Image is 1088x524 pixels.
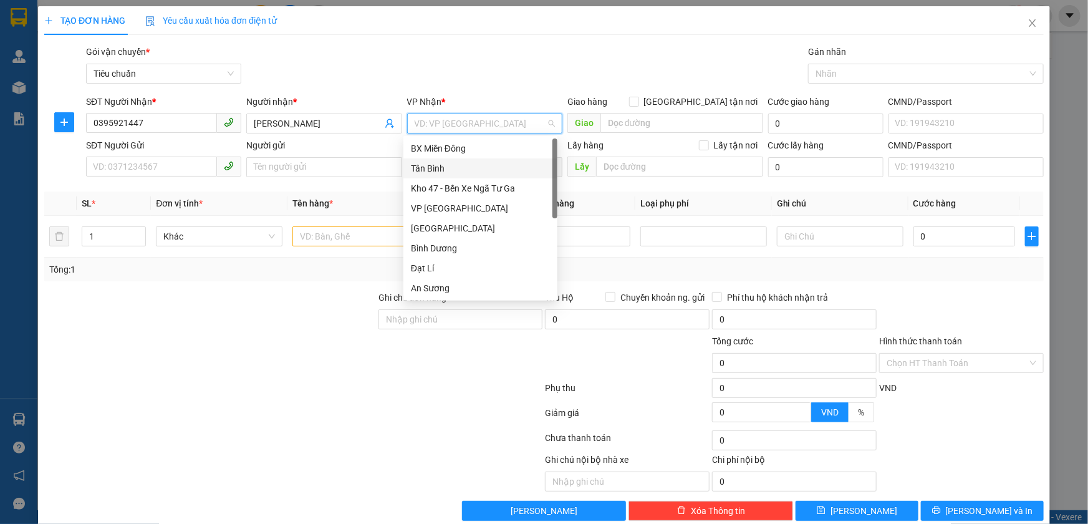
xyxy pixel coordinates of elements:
div: Chi phí nội bộ [712,453,877,472]
span: Ghi chú: [7,45,100,56]
input: Ghi Chú [777,226,903,246]
input: Ghi chú đơn hàng [378,309,543,329]
span: Tiêu chuẩn [94,64,234,83]
span: phone [224,117,234,127]
div: Phụ thu [544,381,711,403]
span: user-add [385,119,395,129]
span: Xóa Thông tin [691,504,745,518]
div: Bình Dương [403,238,557,258]
div: Bình Dương [411,241,550,255]
button: plus [1025,226,1039,246]
img: icon [145,16,155,26]
div: Thủ Đức [403,218,557,238]
span: VP Nhận [407,97,442,107]
div: Kho 47 - Bến Xe Ngã Tư Ga [403,178,557,198]
input: 0 [529,226,630,246]
span: Chuyển khoản ng. gửi [615,291,710,304]
span: Giao hàng [567,97,607,107]
div: Ghi chú nội bộ nhà xe [545,453,710,472]
span: Gói vận chuyển [86,47,150,57]
span: Hàng:SL [7,31,196,42]
span: delete [677,506,686,516]
label: Cước giao hàng [768,97,830,107]
span: 0 [178,75,184,86]
input: Nhập ghi chú [545,472,710,492]
div: Tân Bình [411,162,550,175]
span: Tổng cước [712,336,753,346]
input: Cước lấy hàng [768,157,883,177]
span: plus [44,16,53,25]
span: Lấy [567,157,596,177]
label: Hình thức thanh toán [879,336,962,346]
button: printer[PERSON_NAME] và In [921,501,1044,521]
div: Kho 47 - Bến Xe Ngã Tư Ga [411,182,550,195]
input: VD: Bàn, Ghế [292,226,419,246]
span: Đã thu [52,62,82,72]
span: Giao [567,113,600,133]
label: Cước lấy hàng [768,140,824,150]
span: save [817,506,826,516]
span: [PERSON_NAME] và In [946,504,1033,518]
input: Dọc đường [600,113,763,133]
div: An Sương [411,281,550,295]
div: VP [GEOGRAPHIC_DATA] [411,201,550,215]
span: Phí thu hộ khách nhận trả [722,291,833,304]
span: [PERSON_NAME] [511,504,577,518]
div: BX Miền Đông [403,138,557,158]
button: save[PERSON_NAME] [796,501,918,521]
div: SĐT Người Gửi [86,138,241,152]
div: SĐT Người Nhận [86,95,241,109]
div: Người nhận [246,95,402,109]
span: % [858,407,864,417]
div: Tổng: 1 [49,263,420,276]
label: Gán nhãn [808,47,846,57]
div: Chưa thanh toán [544,431,711,453]
span: VND [879,383,897,393]
div: Người gửi [246,138,402,152]
input: Cước giao hàng [768,114,883,133]
div: BX Miền Đông [411,142,550,155]
span: printer [932,506,941,516]
div: Giảm giá [544,406,711,428]
button: [PERSON_NAME] [462,501,627,521]
span: [PERSON_NAME] [830,504,897,518]
span: TẬP HỒ SƠ [44,45,100,56]
div: Đạt Lí [411,261,550,275]
span: 1 - Hàng thông thường (TÀI LIỆU) [46,31,196,42]
span: VND [821,407,839,417]
div: Đạt Lí [403,258,557,278]
input: Dọc đường [596,157,763,177]
span: Thu Hộ [545,293,574,303]
div: CMND/Passport [888,138,1044,152]
button: plus [54,112,74,132]
span: 30.000 [52,75,82,85]
span: Chưa thu [160,62,201,73]
span: Tên hàng [292,198,333,208]
span: plus [55,117,74,127]
div: [GEOGRAPHIC_DATA] [411,221,550,235]
div: An Sương [403,278,557,298]
button: Close [1015,6,1050,41]
span: GIAO [7,7,37,20]
span: Lấy tận nơi [709,138,763,152]
button: delete [49,226,69,246]
span: Đơn vị tính [156,198,203,208]
div: Tân Bình [403,158,557,178]
span: Yêu cầu xuất hóa đơn điện tử [145,16,277,26]
span: : [37,9,44,19]
th: Loại phụ phí [635,192,772,216]
div: CMND/Passport [888,95,1044,109]
span: SL [82,198,92,208]
span: Khác [163,227,275,246]
span: [GEOGRAPHIC_DATA] tận nơi [639,95,763,109]
div: VP Đà Lạt [403,198,557,218]
span: Lấy hàng [567,140,604,150]
span: phone [224,161,234,171]
span: plus [1026,231,1038,241]
span: Cước hàng [913,198,956,208]
label: Ghi chú đơn hàng [378,293,447,303]
button: deleteXóa Thông tin [628,501,793,521]
th: Ghi chú [772,192,908,216]
span: TẠO ĐƠN HÀNG [44,16,125,26]
span: close [1028,18,1037,28]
